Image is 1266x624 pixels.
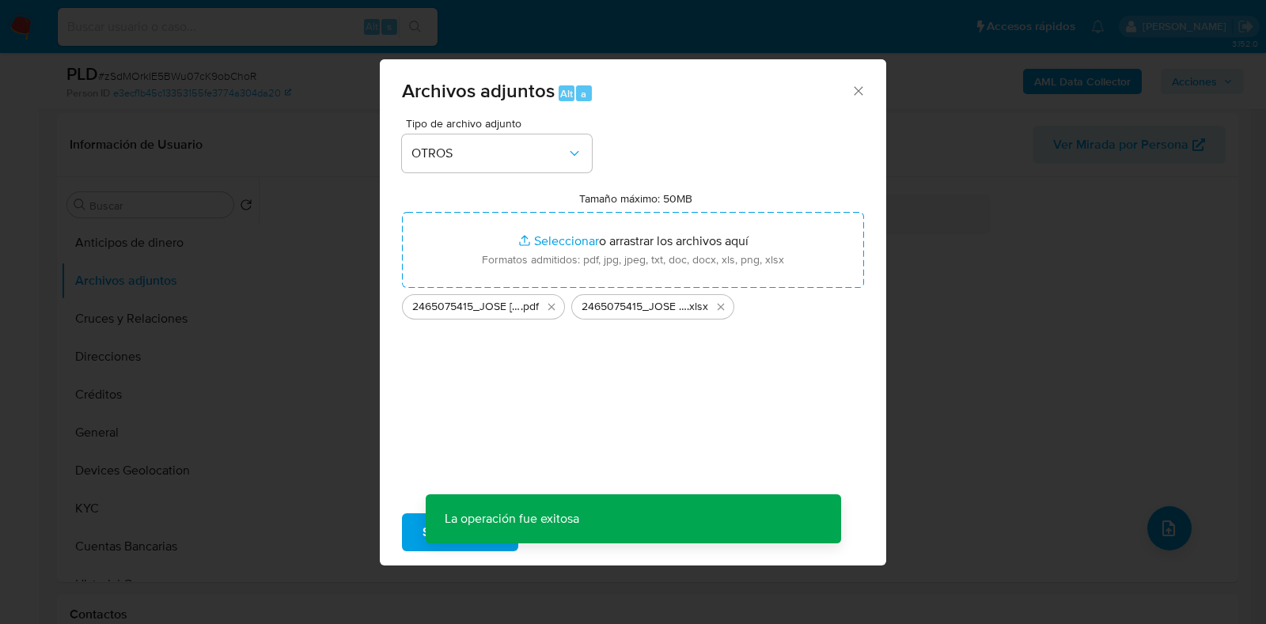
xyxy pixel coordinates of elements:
[542,297,561,316] button: Eliminar 2465075415_JOSE CIRO DEL SAGRADO CORAZON CARRERA Y RAMIREZ_JUL2025.pdf
[581,86,586,101] span: a
[402,77,555,104] span: Archivos adjuntos
[426,494,598,543] p: La operación fue exitosa
[402,513,518,551] button: Subir archivo
[406,118,596,129] span: Tipo de archivo adjunto
[412,299,521,315] span: 2465075415_JOSE [PERSON_NAME] [PERSON_NAME] Y RAMIREZ_JUL2025
[411,146,567,161] span: OTROS
[687,299,708,315] span: .xlsx
[545,515,597,550] span: Cancelar
[582,299,687,315] span: 2465075415_JOSE [PERSON_NAME] [PERSON_NAME] Y RAMIREZ_JUL2025
[711,297,730,316] button: Eliminar 2465075415_JOSE CIRO DEL SAGRADO CORAZON CARRERA Y RAMIREZ_JUL2025.xlsx
[402,288,864,320] ul: Archivos seleccionados
[402,134,592,172] button: OTROS
[423,515,498,550] span: Subir archivo
[579,191,692,206] label: Tamaño máximo: 50MB
[560,86,573,101] span: Alt
[521,299,539,315] span: .pdf
[851,83,865,97] button: Cerrar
